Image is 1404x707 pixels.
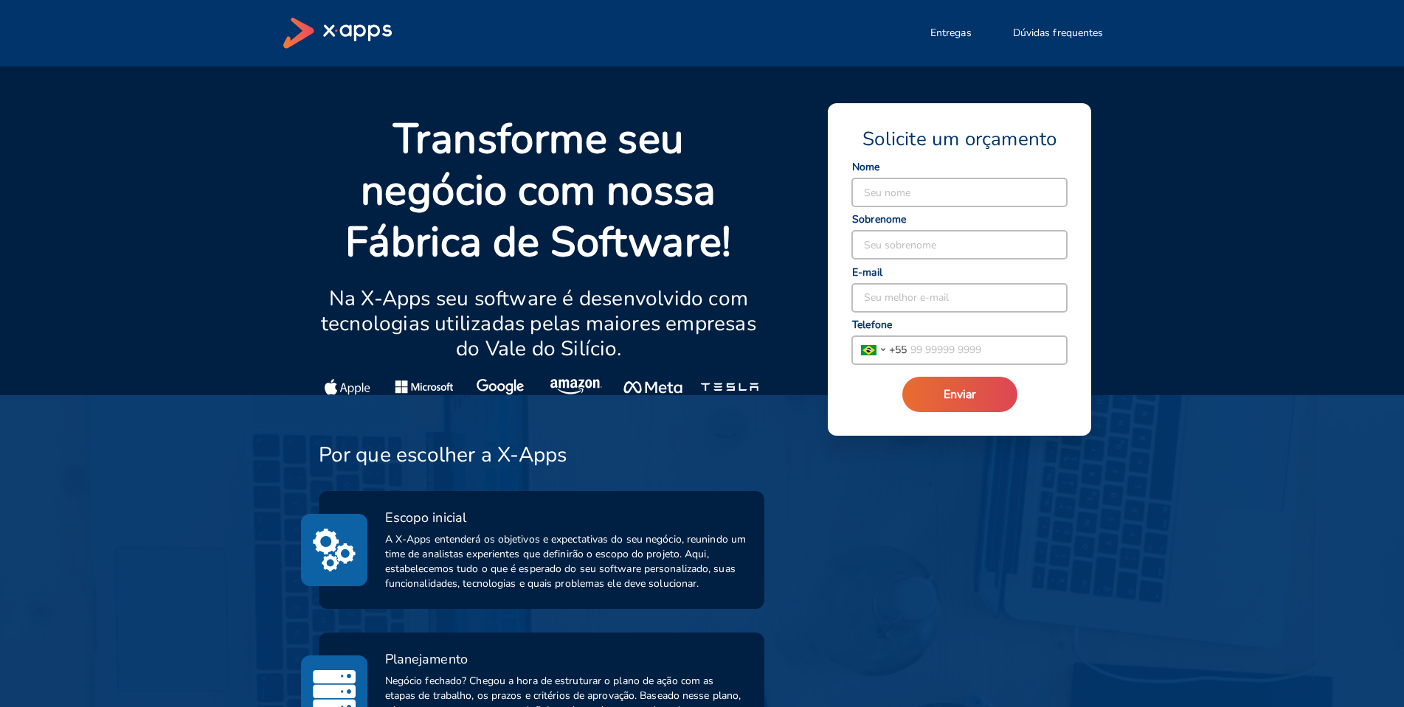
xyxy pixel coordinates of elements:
p: Na X-Apps seu software é desenvolvido com tecnologias utilizadas pelas maiores empresas do Vale d... [319,286,759,361]
button: Enviar [902,377,1017,412]
span: Escopo inicial [385,509,466,526]
input: Seu melhor e-mail [852,284,1067,312]
button: Dúvidas frequentes [995,18,1121,48]
span: Enviar [944,386,976,403]
h3: Por que escolher a X-Apps [319,442,567,467]
img: Tesla [700,379,758,395]
span: Dúvidas frequentes [1013,26,1104,41]
input: Seu sobrenome [852,231,1067,259]
p: Transforme seu negócio com nossa Fábrica de Software! [319,114,759,268]
span: Entregas [930,26,972,41]
img: method1_initial_scope.svg [313,526,356,574]
span: Solicite um orçamento [862,127,1057,152]
img: Microsoft [395,379,453,395]
button: Entregas [913,18,989,48]
span: A X-Apps entenderá os objetivos e expectativas do seu negócio, reunindo um time de analistas expe... [385,532,747,591]
span: Planejamento [385,650,468,668]
img: Amazon [550,379,604,395]
img: Google [477,379,525,395]
input: Seu nome [852,178,1067,206]
img: Apple [325,379,370,395]
span: + 55 [889,342,907,358]
img: Meta [623,379,682,395]
input: 99 99999 9999 [907,336,1067,364]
